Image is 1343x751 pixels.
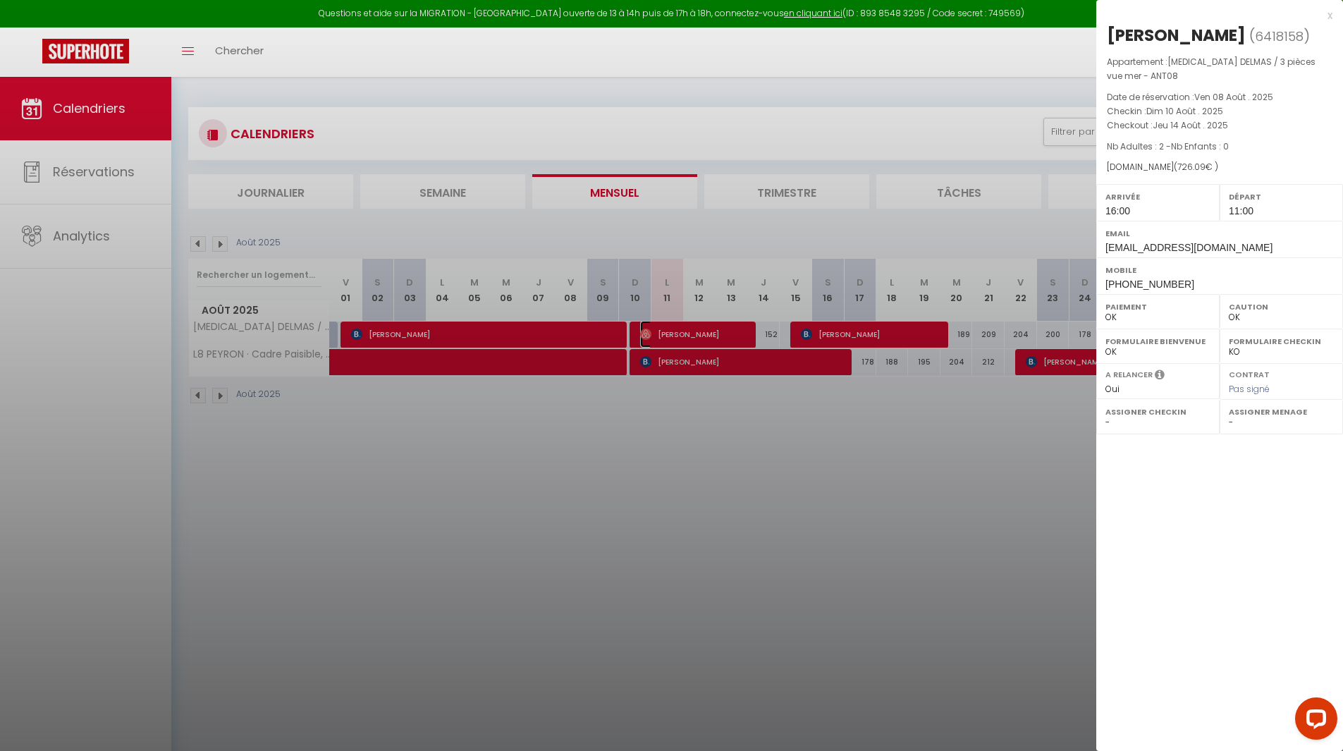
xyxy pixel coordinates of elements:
label: Formulaire Checkin [1229,334,1334,348]
span: [EMAIL_ADDRESS][DOMAIN_NAME] [1105,242,1273,253]
span: Nb Enfants : 0 [1171,140,1229,152]
i: Sélectionner OUI si vous souhaiter envoyer les séquences de messages post-checkout [1155,369,1165,384]
p: Appartement : [1107,55,1332,83]
span: Nb Adultes : 2 - [1107,140,1229,152]
div: x [1096,7,1332,24]
p: Date de réservation : [1107,90,1332,104]
span: 16:00 [1105,205,1130,216]
span: 6418158 [1255,28,1304,45]
iframe: LiveChat chat widget [1284,692,1343,751]
label: Caution [1229,300,1334,314]
p: Checkout : [1107,118,1332,133]
span: Ven 08 Août . 2025 [1194,91,1273,103]
span: 726.09 [1177,161,1206,173]
label: Contrat [1229,369,1270,378]
span: [PHONE_NUMBER] [1105,279,1194,290]
span: Jeu 14 Août . 2025 [1153,119,1228,131]
label: Départ [1229,190,1334,204]
span: ( ) [1249,26,1310,46]
span: [MEDICAL_DATA] DELMAS / 3 pièces vue mer - ANT08 [1107,56,1316,82]
label: Assigner Menage [1229,405,1334,419]
span: 11:00 [1229,205,1253,216]
span: Pas signé [1229,383,1270,395]
label: Email [1105,226,1334,240]
label: A relancer [1105,369,1153,381]
span: ( € ) [1174,161,1218,173]
label: Assigner Checkin [1105,405,1210,419]
p: Checkin : [1107,104,1332,118]
label: Paiement [1105,300,1210,314]
div: [PERSON_NAME] [1107,24,1246,47]
span: Dim 10 Août . 2025 [1146,105,1223,117]
label: Mobile [1105,263,1334,277]
label: Formulaire Bienvenue [1105,334,1210,348]
label: Arrivée [1105,190,1210,204]
div: [DOMAIN_NAME] [1107,161,1332,174]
